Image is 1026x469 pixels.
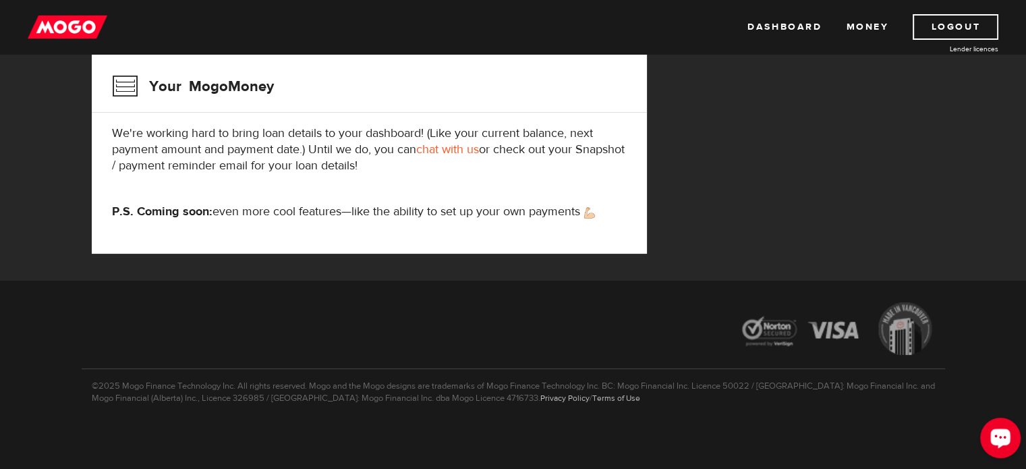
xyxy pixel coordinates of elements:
[592,393,640,404] a: Terms of Use
[969,412,1026,469] iframe: LiveChat chat widget
[112,126,627,174] p: We're working hard to bring loan details to your dashboard! (Like your current balance, next paym...
[112,69,274,104] h3: Your MogoMoney
[28,14,107,40] img: mogo_logo-11ee424be714fa7cbb0f0f49df9e16ec.png
[729,292,945,368] img: legal-icons-92a2ffecb4d32d839781d1b4e4802d7b.png
[846,14,888,40] a: Money
[897,44,998,54] a: Lender licences
[416,142,479,157] a: chat with us
[112,204,627,220] p: even more cool features—like the ability to set up your own payments
[913,14,998,40] a: Logout
[584,207,595,219] img: strong arm emoji
[82,368,945,404] p: ©2025 Mogo Finance Technology Inc. All rights reserved. Mogo and the Mogo designs are trademarks ...
[112,204,212,219] strong: P.S. Coming soon:
[747,14,822,40] a: Dashboard
[540,393,590,404] a: Privacy Policy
